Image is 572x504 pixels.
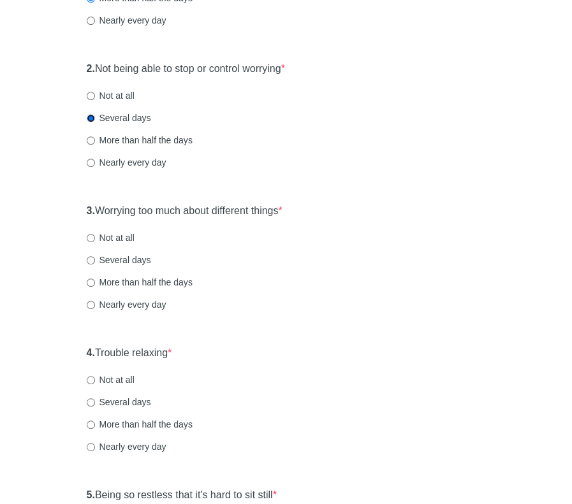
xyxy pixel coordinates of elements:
input: More than half the days [87,278,95,287]
label: Being so restless that it's hard to sit still [87,488,277,503]
label: Nearly every day [87,156,166,169]
label: More than half the days [87,134,193,147]
label: Nearly every day [87,440,166,453]
strong: 4. [87,347,95,358]
label: Nearly every day [87,14,166,27]
input: Not at all [87,92,95,100]
label: Not at all [87,231,135,244]
label: Nearly every day [87,298,166,311]
input: Not at all [87,376,95,384]
input: Nearly every day [87,301,95,309]
input: More than half the days [87,136,95,145]
label: Not at all [87,373,135,386]
label: More than half the days [87,276,193,289]
label: Several days [87,254,151,266]
label: Not at all [87,89,135,102]
strong: 3. [87,205,95,216]
strong: 2. [87,63,95,74]
strong: 5. [87,489,95,500]
label: Trouble relaxing [87,346,172,361]
input: Several days [87,114,95,122]
input: Several days [87,256,95,264]
label: Several days [87,396,151,408]
input: Nearly every day [87,443,95,451]
input: Nearly every day [87,17,95,25]
label: More than half the days [87,418,193,431]
label: Not being able to stop or control worrying [87,62,285,76]
label: Worrying too much about different things [87,204,282,219]
input: Nearly every day [87,159,95,167]
input: Not at all [87,234,95,242]
input: More than half the days [87,421,95,429]
input: Several days [87,398,95,407]
label: Several days [87,112,151,124]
